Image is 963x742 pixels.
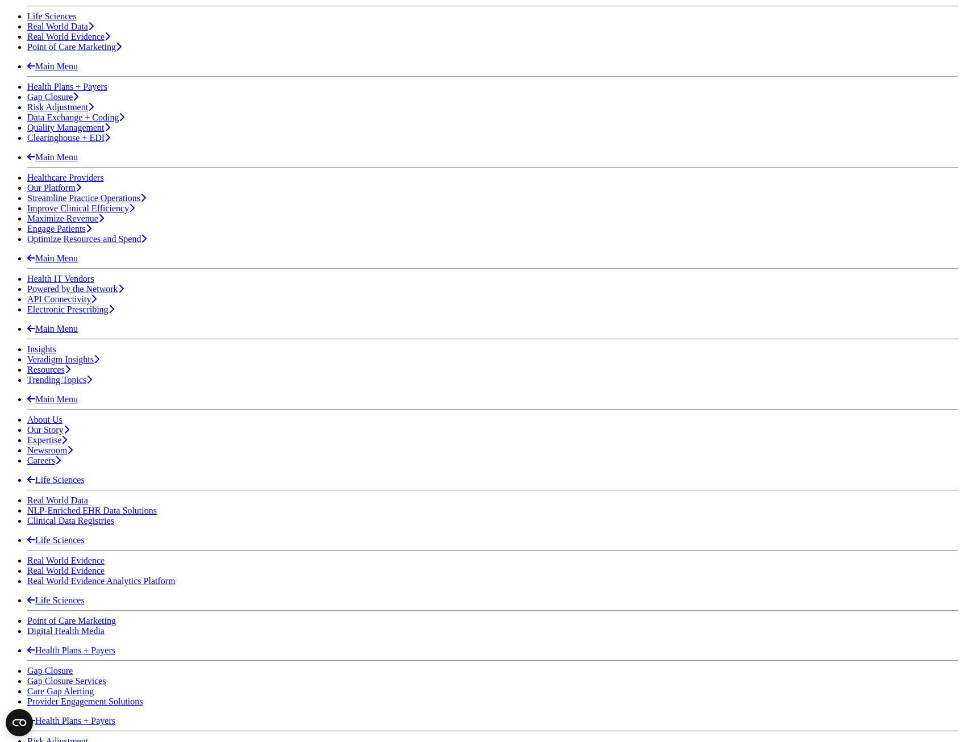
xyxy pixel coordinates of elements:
a: Health Plans + Payers [27,645,115,655]
a: NLP-Enriched EHR Data Solutions [27,506,157,515]
a: Health Plans + Payers [27,716,115,726]
a: Real World Data [27,22,94,31]
a: Optimize Resources and Spend [27,234,147,244]
a: Real World Data [27,495,88,505]
a: Gap Closure [27,666,73,676]
iframe: Drift Chat Widget [745,660,949,728]
a: Real World Evidence Analytics Platform [27,576,176,586]
a: Risk Adjustment [27,102,94,112]
a: Careers [27,456,61,465]
a: Electronic Prescribing [27,305,114,314]
a: Main Menu [27,61,78,71]
a: API Connectivity [27,294,97,304]
a: Main Menu [27,253,78,263]
a: Real World Evidence [27,556,105,565]
a: Main Menu [27,394,78,404]
button: Open CMP widget [6,709,33,736]
a: Point of Care Marketing [27,42,122,52]
a: Expertise [27,435,67,445]
a: Our Platform [27,183,81,193]
a: About Us [27,415,62,424]
a: Engage Patients [27,224,91,234]
a: Insights [27,344,56,354]
a: Main Menu [27,152,78,162]
a: Main Menu [27,324,78,334]
a: Clinical Data Registries [27,516,114,526]
a: Health Plans + Payers [27,82,107,91]
a: Provider Engagement Solutions [27,697,143,706]
a: Digital Health Media [27,626,105,636]
a: Gap Closure Services [27,676,106,686]
a: Life Sciences [27,595,85,605]
a: Life Sciences [27,11,77,21]
a: Our Story [27,425,69,435]
a: Newsroom [27,445,73,455]
a: Health IT Vendors [27,274,94,284]
a: Data Exchange + Coding [27,112,124,122]
a: Care Gap Alerting [27,686,94,696]
a: Real World Evidence [27,32,110,41]
a: Gap Closure [27,92,78,102]
a: Life Sciences [27,535,85,545]
a: Improve Clinical Efficiency [27,203,135,213]
a: Life Sciences [27,475,85,485]
a: Real World Evidence [27,566,105,576]
a: Maximize Revenue [27,214,104,223]
a: Trending Topics [27,375,92,385]
a: Resources [27,365,70,374]
a: Quality Management [27,123,110,132]
a: Clearinghouse + EDI [27,133,110,143]
a: Streamline Practice Operations [27,193,146,203]
a: Healthcare Providers [27,173,104,182]
a: Point of Care Marketing [27,616,116,626]
a: Powered by the Network [27,284,124,294]
a: Veradigm Insights [27,355,99,364]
